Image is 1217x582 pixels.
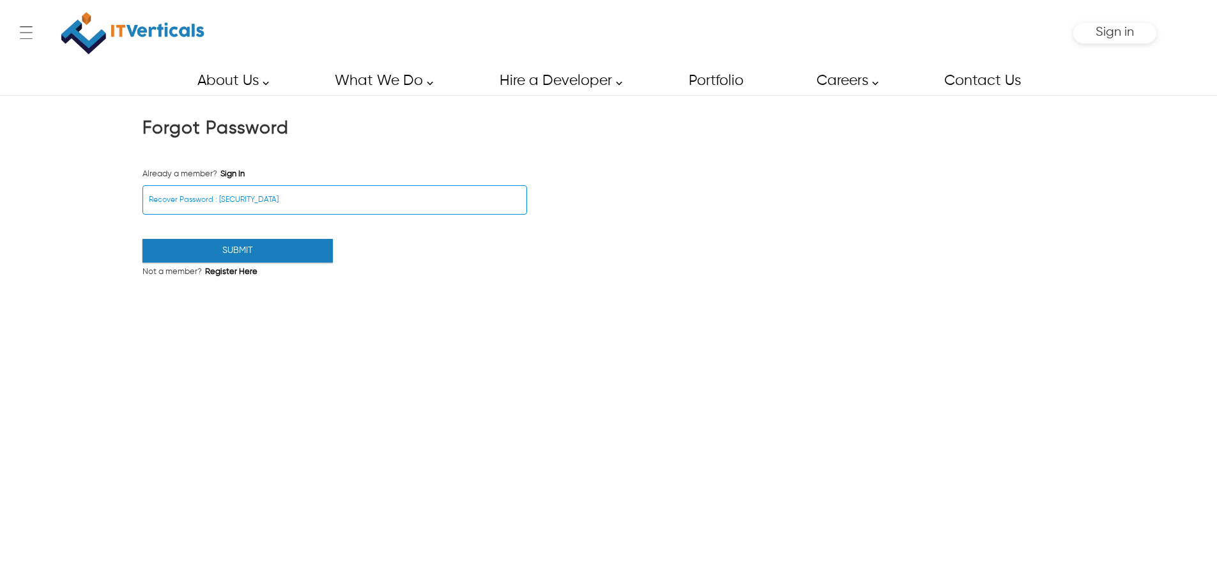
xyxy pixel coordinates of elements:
a: Portfolio [674,66,757,95]
span: Sign in [1096,26,1134,39]
a: Contact Us [930,66,1034,95]
span: Register Here [202,264,261,279]
span: Already a member? [142,170,217,178]
a: Careers [802,66,885,95]
img: IT Verticals Inc [61,6,204,60]
a: About Us [183,66,276,95]
h1: Forgot Password [142,118,289,146]
a: Sign in [1096,29,1134,38]
span: Not a member? [142,268,202,276]
a: What We Do [320,66,440,95]
span: Sign In [217,167,248,181]
button: Submit [142,239,333,263]
a: IT Verticals Inc [61,6,205,60]
a: Hire a Developer [485,66,629,95]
